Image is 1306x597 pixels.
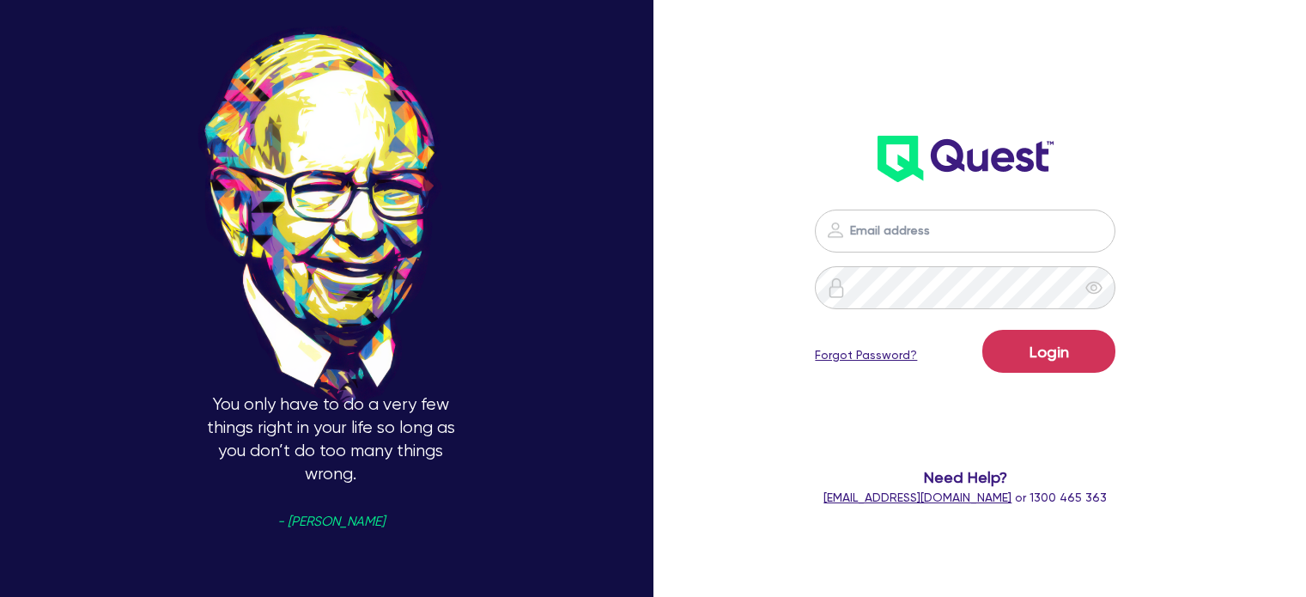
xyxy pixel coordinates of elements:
span: - [PERSON_NAME] [277,515,385,528]
img: icon-password [826,277,847,298]
span: or 1300 465 363 [823,490,1107,504]
button: Login [982,330,1115,373]
span: Need Help? [796,466,1134,489]
input: Email address [815,210,1115,253]
a: Forgot Password? [815,346,917,364]
span: eye [1085,279,1103,296]
a: [EMAIL_ADDRESS][DOMAIN_NAME] [823,490,1011,504]
img: wH2k97JdezQIQAAAABJRU5ErkJggg== [878,136,1054,182]
img: icon-password [825,220,846,241]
